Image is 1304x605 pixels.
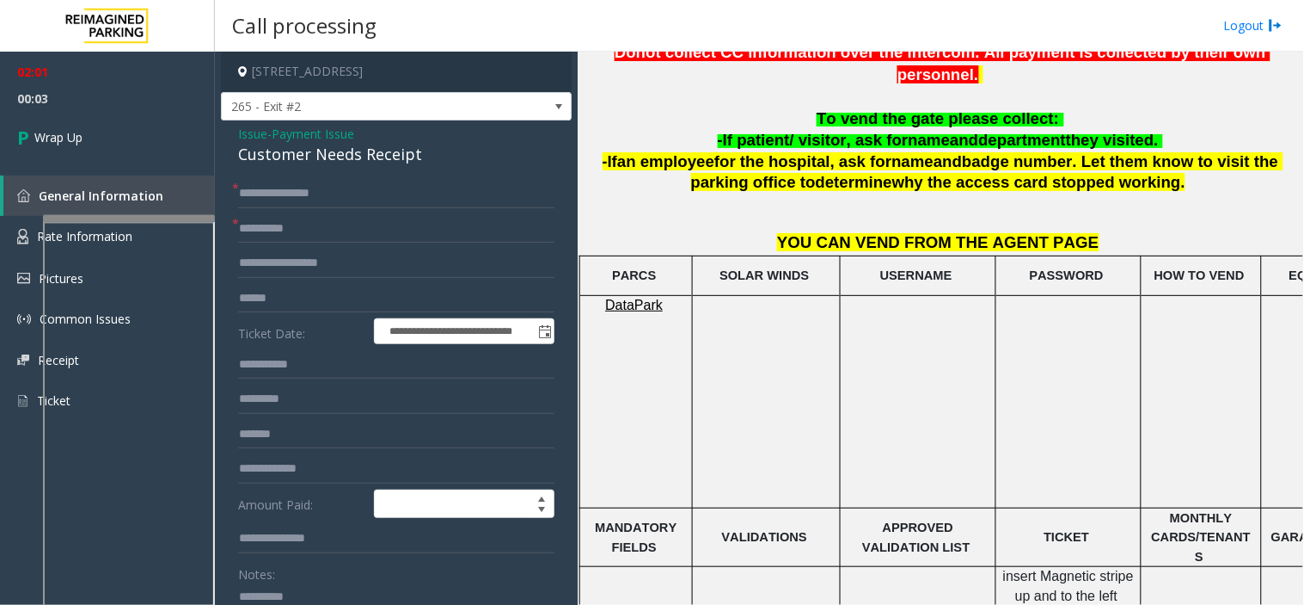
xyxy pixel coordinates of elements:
[34,128,83,146] span: Wrap Up
[238,125,267,143] span: Issue
[40,311,131,327] span: Common Issues
[950,131,978,149] span: and
[37,392,70,409] span: Ticket
[617,152,714,170] span: an employee
[238,143,554,166] div: Customer Needs Receipt
[37,228,132,244] span: Rate Information
[222,93,501,120] span: 265 - Exit #2
[1269,16,1283,34] img: logout
[962,152,1073,170] span: badge number
[221,52,572,92] h4: [STREET_ADDRESS]
[817,109,1059,127] span: To vend the gate please collect:
[719,269,809,282] span: SOLAR WINDS
[1044,530,1090,544] span: TICKET
[691,152,1283,192] span: . Let them know to visit the parking office to
[862,521,970,553] span: APPROVED VALIDATION LIST
[722,530,807,544] span: VALIDATIONS
[892,152,934,170] span: name
[535,319,554,343] span: Toggle popup
[17,312,31,326] img: 'icon'
[612,269,656,282] span: PARCS
[272,125,354,143] span: Payment Issue
[223,4,385,46] h3: Call processing
[238,559,275,583] label: Notes:
[714,152,891,170] span: for the hospital, ask for
[17,393,28,409] img: 'icon'
[234,318,370,344] label: Ticket Date:
[17,355,29,366] img: 'icon'
[1030,269,1104,282] span: PASSWORD
[3,176,215,216] a: General Information
[595,521,680,553] span: MANDATORY FIELDS
[530,491,554,504] span: Increase value
[38,352,79,368] span: Receipt
[1154,269,1245,282] span: HOW TO VEND
[39,270,83,287] span: Pictures
[880,269,952,282] span: USERNAME
[39,188,163,204] span: General Information
[934,152,962,170] span: and
[909,131,951,149] span: name
[17,229,28,244] img: 'icon'
[1066,131,1159,149] span: they visited.
[17,273,30,284] img: 'icon'
[718,131,909,149] span: -If patient/ visitor, ask for
[979,131,1067,149] span: department
[816,173,892,191] span: determine
[1003,569,1138,602] span: insert Magnetic stripe up and to the left
[267,126,354,142] span: -
[530,504,554,518] span: Decrease value
[1152,511,1252,564] span: MONTHLY CARDS/TENANTS
[605,299,663,312] a: DataPark
[1224,16,1283,34] a: Logout
[234,490,370,519] label: Amount Paid:
[603,152,618,170] span: -If
[777,233,1099,251] span: YOU CAN VEND FROM THE AGENT PAGE
[17,189,30,202] img: 'icon'
[892,173,1185,191] span: why the access card stopped working.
